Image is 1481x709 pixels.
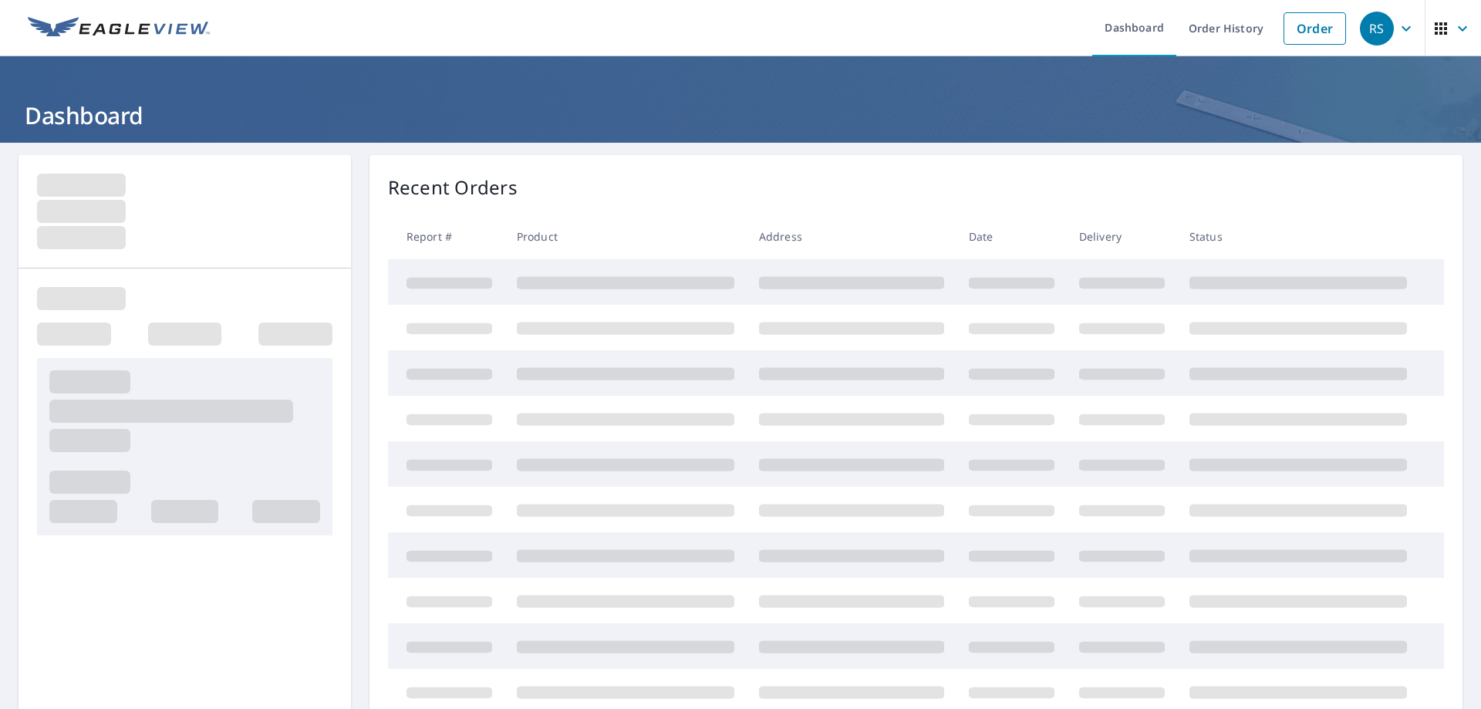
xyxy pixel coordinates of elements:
th: Status [1177,214,1419,259]
h1: Dashboard [19,100,1462,131]
th: Date [956,214,1067,259]
div: RS [1360,12,1394,46]
a: Order [1284,12,1346,45]
th: Product [504,214,747,259]
th: Delivery [1067,214,1177,259]
p: Recent Orders [388,174,518,201]
th: Address [747,214,956,259]
img: EV Logo [28,17,210,40]
th: Report # [388,214,504,259]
